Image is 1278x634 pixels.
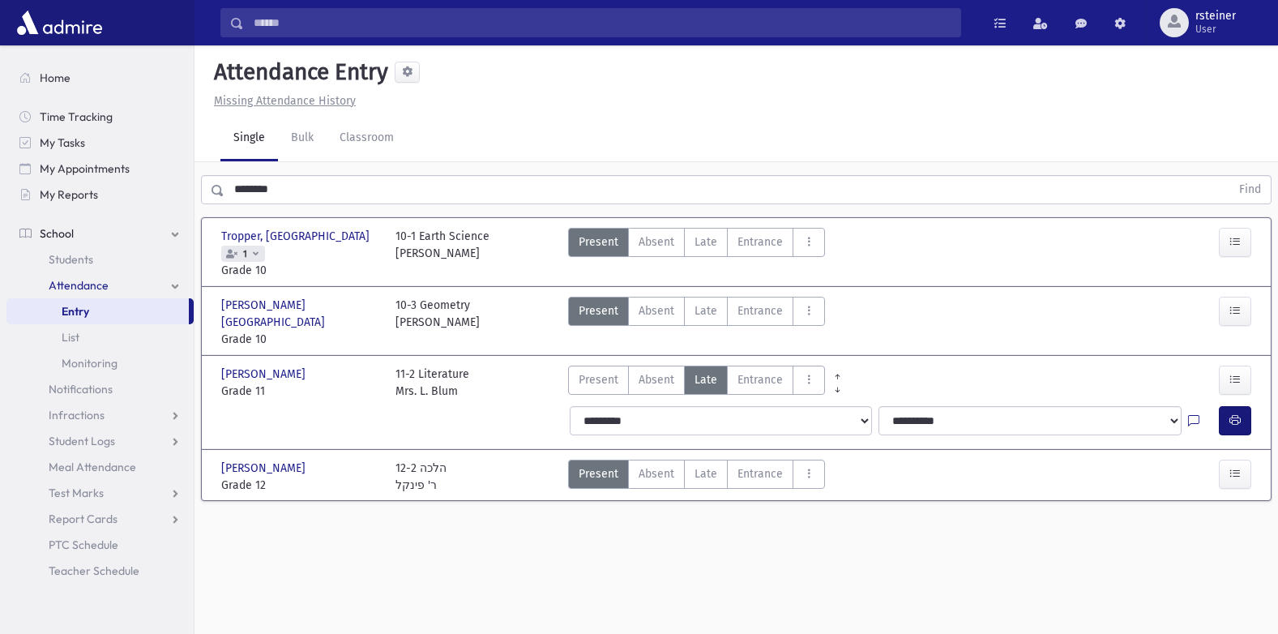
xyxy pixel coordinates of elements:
[207,58,388,86] h5: Attendance Entry
[40,187,98,202] span: My Reports
[6,65,194,91] a: Home
[695,233,717,251] span: Late
[49,460,136,474] span: Meal Attendance
[6,272,194,298] a: Attendance
[737,302,783,319] span: Entrance
[240,249,250,259] span: 1
[278,116,327,161] a: Bulk
[40,161,130,176] span: My Appointments
[49,434,115,448] span: Student Logs
[6,532,194,558] a: PTC Schedule
[579,233,618,251] span: Present
[49,538,118,552] span: PTC Schedule
[1229,176,1271,203] button: Find
[639,371,674,388] span: Absent
[568,366,825,400] div: AttTypes
[6,480,194,506] a: Test Marks
[49,278,109,293] span: Attendance
[49,252,93,267] span: Students
[1195,23,1236,36] span: User
[62,330,79,345] span: List
[6,130,194,156] a: My Tasks
[395,460,447,494] div: 12-2 הלכה ר' פינקל
[395,228,489,279] div: 10-1 Earth Science [PERSON_NAME]
[579,465,618,482] span: Present
[639,302,674,319] span: Absent
[6,298,189,324] a: Entry
[49,408,105,422] span: Infractions
[639,465,674,482] span: Absent
[62,304,89,319] span: Entry
[221,460,309,477] span: [PERSON_NAME]
[221,366,309,383] span: [PERSON_NAME]
[395,366,469,400] div: 11-2 Literature Mrs. L. Blum
[327,116,407,161] a: Classroom
[40,135,85,150] span: My Tasks
[6,182,194,208] a: My Reports
[221,477,379,494] span: Grade 12
[6,246,194,272] a: Students
[6,402,194,428] a: Infractions
[737,371,783,388] span: Entrance
[6,506,194,532] a: Report Cards
[49,563,139,578] span: Teacher Schedule
[221,262,379,279] span: Grade 10
[568,297,825,348] div: AttTypes
[220,116,278,161] a: Single
[40,226,74,241] span: School
[6,350,194,376] a: Monitoring
[579,371,618,388] span: Present
[737,465,783,482] span: Entrance
[1195,10,1236,23] span: rsteiner
[49,382,113,396] span: Notifications
[6,104,194,130] a: Time Tracking
[49,486,104,500] span: Test Marks
[40,71,71,85] span: Home
[207,94,356,108] a: Missing Attendance History
[695,371,717,388] span: Late
[6,221,194,246] a: School
[695,465,717,482] span: Late
[568,228,825,279] div: AttTypes
[62,356,118,371] span: Monitoring
[6,428,194,454] a: Student Logs
[395,297,480,348] div: 10-3 Geometry [PERSON_NAME]
[737,233,783,251] span: Entrance
[6,558,194,584] a: Teacher Schedule
[221,383,379,400] span: Grade 11
[6,156,194,182] a: My Appointments
[639,233,674,251] span: Absent
[221,297,379,331] span: [PERSON_NAME][GEOGRAPHIC_DATA]
[244,8,960,37] input: Search
[13,6,106,39] img: AdmirePro
[214,94,356,108] u: Missing Attendance History
[6,454,194,480] a: Meal Attendance
[221,228,373,245] span: Tropper, [GEOGRAPHIC_DATA]
[579,302,618,319] span: Present
[6,376,194,402] a: Notifications
[695,302,717,319] span: Late
[40,109,113,124] span: Time Tracking
[6,324,194,350] a: List
[568,460,825,494] div: AttTypes
[49,512,118,526] span: Report Cards
[221,331,379,348] span: Grade 10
